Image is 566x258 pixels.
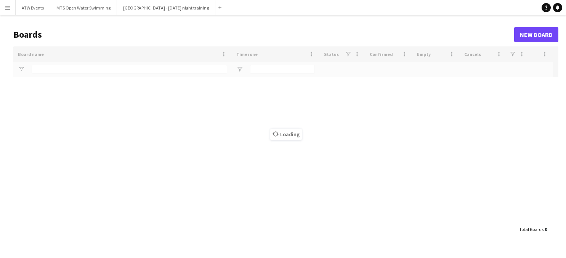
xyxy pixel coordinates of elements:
span: Total Boards [519,226,544,232]
h1: Boards [13,29,514,40]
a: New Board [514,27,558,42]
button: MTS Open Water Swimming [50,0,117,15]
span: Loading [270,129,302,140]
span: 0 [545,226,547,232]
button: [GEOGRAPHIC_DATA] - [DATE] night training [117,0,215,15]
button: ATW Events [16,0,50,15]
div: : [519,222,547,237]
